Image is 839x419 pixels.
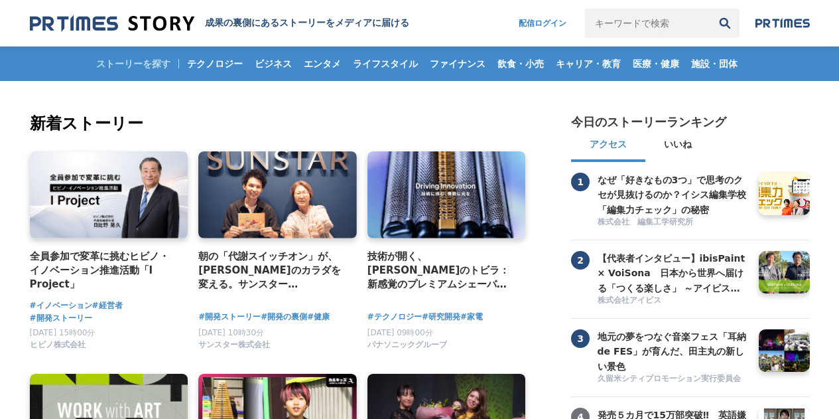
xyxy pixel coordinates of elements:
a: 久留米シティプロモーション実行委員会 [598,373,749,386]
a: #健康 [307,311,330,323]
span: ヒビノ株式会社 [30,339,86,351]
a: 株式会社アイビス [598,295,749,307]
h2: 今日のストーリーランキング [571,114,726,130]
span: 久留米シティプロモーション実行委員会 [598,373,741,384]
a: 配信ログイン [505,9,580,38]
span: キャリア・教育 [550,58,626,70]
span: 施設・団体 [686,58,743,70]
span: ファイナンス [424,58,491,70]
button: 検索 [710,9,740,38]
h3: 【代表者インタビュー】ibisPaint × VoiSona 日本から世界へ届ける「つくる楽しさ」 ～アイビスがテクノスピーチと挑戦する、新しい創作文化の形成～ [598,251,749,295]
a: ライフスタイル [348,46,423,81]
a: 株式会社 編集工学研究所 [598,216,749,229]
img: prtimes [755,18,810,29]
a: 【代表者インタビュー】ibisPaint × VoiSona 日本から世界へ届ける「つくる楽しさ」 ～アイビスがテクノスピーチと挑戦する、新しい創作文化の形成～ [598,251,749,293]
a: #開発ストーリー [198,311,261,323]
img: 成果の裏側にあるストーリーをメディアに届ける [30,15,194,33]
a: ファイナンス [424,46,491,81]
a: 技術が開く、[PERSON_NAME]のトビラ：新感覚のプレミアムシェーバー「ラムダッシュ パームイン」 [367,249,515,292]
a: 飲食・小売 [492,46,549,81]
a: #家電 [460,311,483,323]
span: テクノロジー [182,58,248,70]
span: 株式会社アイビス [598,295,661,306]
a: エンタメ [298,46,346,81]
a: #経営者 [92,299,123,312]
a: #研究開発 [422,311,460,323]
a: 成果の裏側にあるストーリーをメディアに届ける 成果の裏側にあるストーリーをメディアに届ける [30,15,409,33]
a: 施設・団体 [686,46,743,81]
a: 医療・健康 [627,46,684,81]
span: エンタメ [298,58,346,70]
span: [DATE] 15時00分 [30,328,96,337]
button: アクセス [571,130,645,162]
span: [DATE] 10時30分 [198,328,264,337]
span: サンスター株式会社 [198,339,270,351]
h3: なぜ「好きなもの3つ」で思考のクセが見抜けるのか？イシス編集学校「編集力チェック」の秘密 [598,173,749,217]
a: ヒビノ株式会社 [30,343,86,353]
a: #テクノロジー [367,311,422,323]
a: 朝の「代謝スイッチオン」が、[PERSON_NAME]のカラダを変える。サンスター「[GEOGRAPHIC_DATA]」から生まれた、新しい健康飲料の開発舞台裏 [198,249,346,292]
span: パナソニックグループ [367,339,447,351]
h2: 新着ストーリー [30,112,529,135]
h3: 地元の夢をつなぐ音楽フェス「耳納 de FES」が育んだ、田主丸の新しい景色 [598,329,749,374]
span: 3 [571,329,590,348]
a: ビジネス [249,46,297,81]
a: 地元の夢をつなぐ音楽フェス「耳納 de FES」が育んだ、田主丸の新しい景色 [598,329,749,372]
a: サンスター株式会社 [198,343,270,353]
span: ビジネス [249,58,297,70]
span: ライフスタイル [348,58,423,70]
a: 全員参加で変革に挑むヒビノ・イノベーション推進活動「I Project」 [30,249,178,292]
a: テクノロジー [182,46,248,81]
a: #イノベーション [30,299,92,312]
a: #開発の裏側 [261,311,307,323]
a: キャリア・教育 [550,46,626,81]
a: なぜ「好きなもの3つ」で思考のクセが見抜けるのか？イシス編集学校「編集力チェック」の秘密 [598,173,749,215]
a: パナソニックグループ [367,343,447,353]
span: 株式会社 編集工学研究所 [598,216,693,228]
span: [DATE] 09時00分 [367,328,433,337]
button: いいね [645,130,710,162]
a: #開発ストーリー [30,312,92,325]
span: 1 [571,173,590,191]
input: キーワードで検索 [585,9,710,38]
h1: 成果の裏側にあるストーリーをメディアに届ける [205,17,409,29]
span: 飲食・小売 [492,58,549,70]
span: 医療・健康 [627,58,684,70]
span: 2 [571,251,590,270]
